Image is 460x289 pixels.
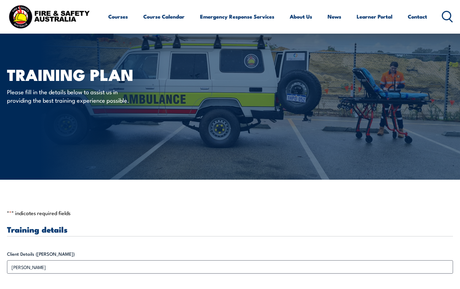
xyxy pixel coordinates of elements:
[408,8,427,25] a: Contact
[200,8,274,25] a: Emergency Response Services
[328,8,341,25] a: News
[7,209,453,216] p: " " indicates required fields
[290,8,312,25] a: About Us
[7,250,453,257] label: Client Details ([PERSON_NAME])
[7,67,180,81] h1: Training plan
[7,88,135,104] p: Please fill in the details below to assist us in providing the best training experience possible.
[143,8,185,25] a: Course Calendar
[108,8,128,25] a: Courses
[7,225,453,233] h3: Training details
[357,8,392,25] a: Learner Portal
